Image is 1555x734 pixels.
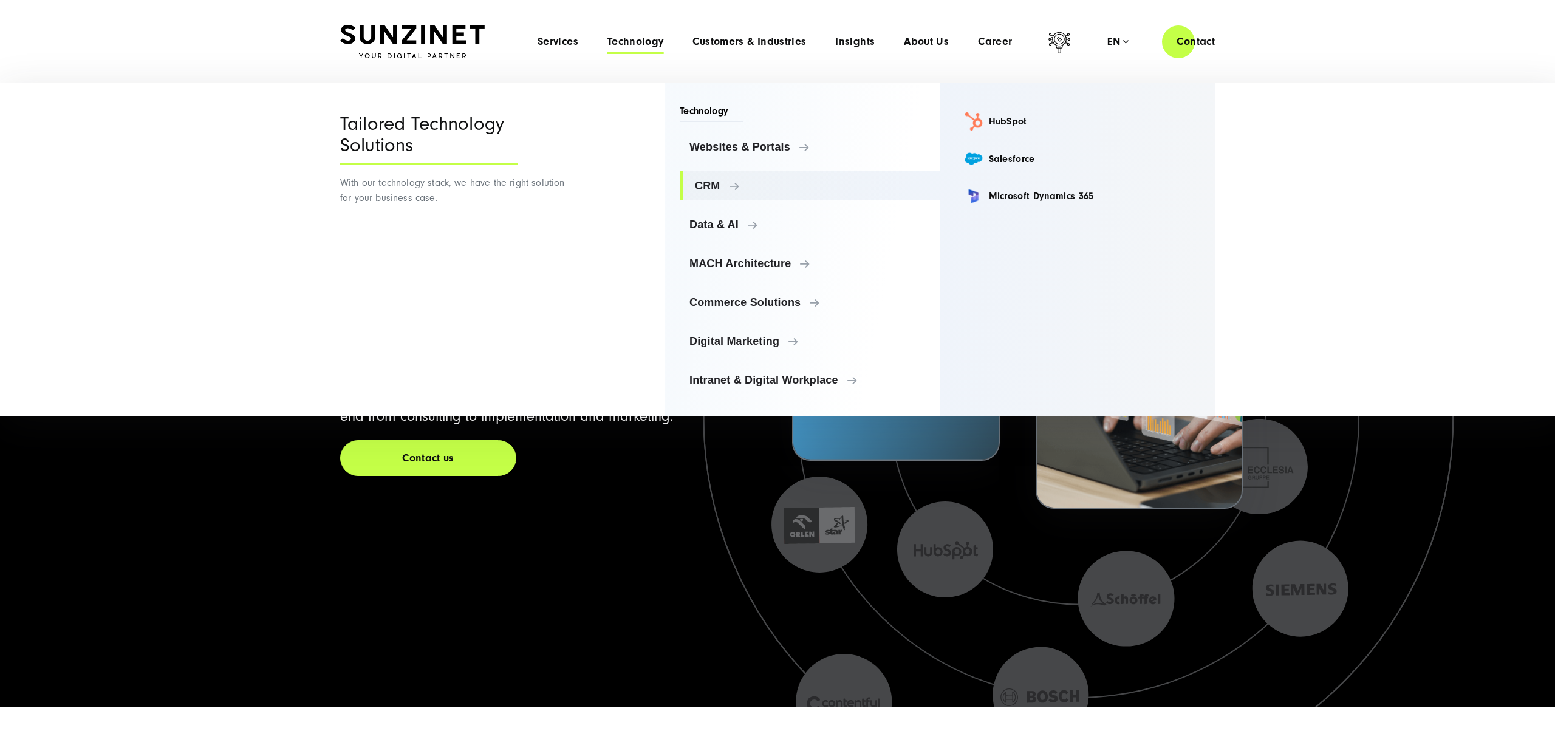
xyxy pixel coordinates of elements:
[340,175,568,206] p: With our technology stack, we have the right solution for your business case.
[680,104,743,122] span: Technology
[680,171,940,200] a: CRM
[340,25,485,59] img: SUNZINET Full Service Digital Agentur
[538,36,578,48] a: Services
[689,296,931,308] span: Commerce Solutions
[835,36,875,48] a: Insights
[955,104,1201,139] a: HubSpot
[680,132,940,161] a: Websites & Portals
[955,144,1201,174] a: Salesforce
[680,288,940,317] a: Commerce Solutions
[689,141,931,153] span: Websites & Portals
[680,210,940,239] a: Data & AI
[607,36,664,48] a: Technology
[689,374,931,386] span: Intranet & Digital Workplace
[689,219,931,231] span: Data & AI
[692,36,806,48] a: Customers & Industries
[695,180,931,192] span: CRM
[689,257,931,270] span: MACH Architecture
[689,335,931,347] span: Digital Marketing
[680,249,940,278] a: MACH Architecture
[340,114,518,165] div: Tailored Technology Solutions
[680,365,940,395] a: Intranet & Digital Workplace
[904,36,949,48] a: About Us
[340,440,516,476] a: Contact us
[1107,36,1129,48] div: en
[1162,24,1229,59] a: Contact
[978,36,1012,48] a: Career
[680,327,940,356] a: Digital Marketing
[955,178,1201,214] a: Microsoft Dynamics 365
